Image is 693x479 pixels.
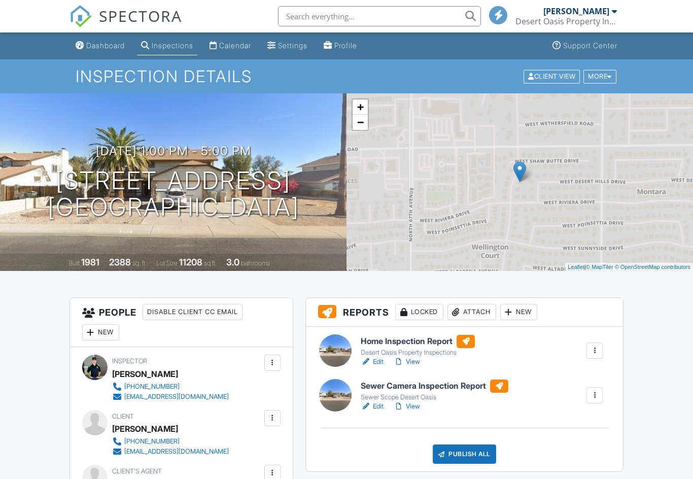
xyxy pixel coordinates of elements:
[394,357,420,367] a: View
[82,324,119,340] div: New
[568,264,584,270] a: Leaflet
[152,41,193,50] div: Inspections
[226,257,239,267] div: 3.0
[361,357,384,367] a: Edit
[361,401,384,412] a: Edit
[361,393,508,401] div: Sewer Scope Desert Oasis
[112,467,162,475] span: Client's Agent
[112,436,229,447] a: [PHONE_NUMBER]
[306,298,623,327] h3: Reports
[156,259,178,267] span: Lot Size
[179,257,202,267] div: 11208
[524,70,580,83] div: Client View
[112,357,147,365] span: Inspector
[241,259,270,267] span: bathrooms
[132,259,147,267] span: sq. ft.
[394,401,420,412] a: View
[70,14,182,35] a: SPECTORA
[361,349,475,357] div: Desert Oasis Property Inspections
[361,380,508,402] a: Sewer Camera Inspection Report Sewer Scope Desert Oasis
[48,167,299,221] h1: [STREET_ADDRESS] [GEOGRAPHIC_DATA]
[433,444,496,464] div: Publish All
[615,264,690,270] a: © OpenStreetMap contributors
[76,67,617,85] h1: Inspection Details
[515,16,617,26] div: Desert Oasis Property Inspections
[565,263,693,271] div: |
[548,37,621,55] a: Support Center
[320,37,361,55] a: Profile
[70,298,293,347] h3: People
[219,41,251,50] div: Calendar
[96,144,251,158] h3: [DATE] 1:00 pm - 5:00 pm
[204,259,217,267] span: sq.ft.
[124,383,180,391] div: [PHONE_NUMBER]
[112,392,229,402] a: [EMAIL_ADDRESS][DOMAIN_NAME]
[124,393,229,401] div: [EMAIL_ADDRESS][DOMAIN_NAME]
[523,72,582,80] a: Client View
[112,413,134,420] span: Client
[334,41,357,50] div: Profile
[500,304,537,320] div: New
[205,37,255,55] a: Calendar
[263,37,311,55] a: Settings
[81,257,99,267] div: 1981
[143,304,242,320] div: Disable Client CC Email
[86,41,125,50] div: Dashboard
[112,382,229,392] a: [PHONE_NUMBER]
[137,37,197,55] a: Inspections
[543,6,609,16] div: [PERSON_NAME]
[124,437,180,446] div: [PHONE_NUMBER]
[72,37,129,55] a: Dashboard
[109,257,131,267] div: 2388
[112,366,178,382] div: [PERSON_NAME]
[447,304,496,320] div: Attach
[112,421,178,436] div: [PERSON_NAME]
[586,264,613,270] a: © MapTiler
[278,6,481,26] input: Search everything...
[361,380,508,393] h6: Sewer Camera Inspection Report
[68,259,80,267] span: Built
[395,304,443,320] div: Locked
[353,99,368,115] a: Zoom in
[353,115,368,130] a: Zoom out
[70,5,92,27] img: The Best Home Inspection Software - Spectora
[99,5,182,26] span: SPECTORA
[361,335,475,357] a: Home Inspection Report Desert Oasis Property Inspections
[124,448,229,456] div: [EMAIL_ADDRESS][DOMAIN_NAME]
[361,335,475,348] h6: Home Inspection Report
[112,447,229,457] a: [EMAIL_ADDRESS][DOMAIN_NAME]
[583,70,616,83] div: More
[563,41,617,50] div: Support Center
[278,41,307,50] div: Settings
